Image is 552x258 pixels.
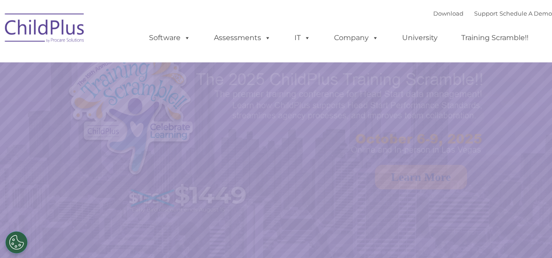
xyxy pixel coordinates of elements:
[325,29,387,47] a: Company
[0,7,89,52] img: ChildPlus by Procare Solutions
[500,10,552,17] a: Schedule A Demo
[205,29,280,47] a: Assessments
[375,165,467,189] a: Learn More
[5,231,28,254] button: Cookies Settings
[474,10,498,17] a: Support
[286,29,319,47] a: IT
[433,10,463,17] a: Download
[140,29,199,47] a: Software
[393,29,447,47] a: University
[452,29,537,47] a: Training Scramble!!
[433,10,552,17] font: |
